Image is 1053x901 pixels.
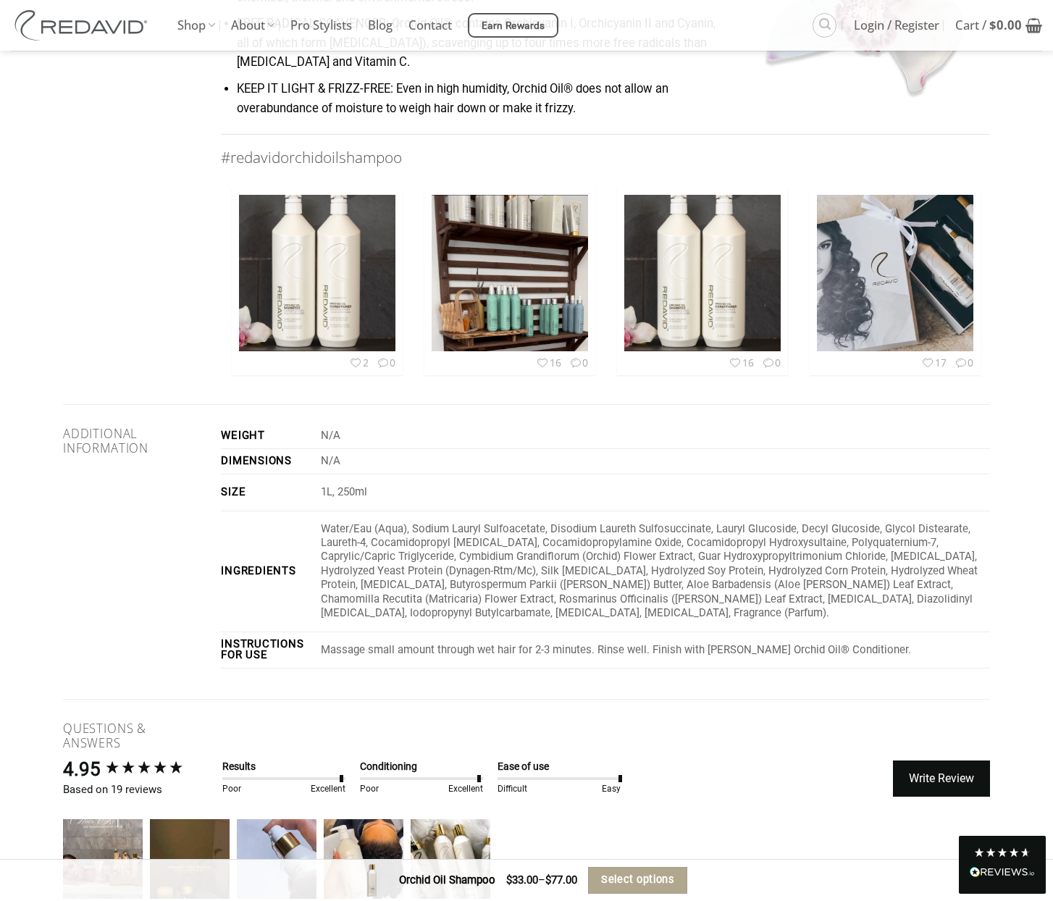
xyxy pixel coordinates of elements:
div: Conditioning [360,760,483,774]
th: Size [221,474,315,511]
div: Ease of use [498,760,621,774]
div: Excellent [443,783,483,795]
bdi: 33.00 [506,873,538,887]
img: thumbnail_3592589117570922437.jpg [432,195,588,351]
img: Review Image [324,819,403,899]
h5: Additional information [63,427,199,456]
a: Earn Rewards [468,13,558,38]
span: 0 [376,356,396,369]
li: KEEP IT LIGHT & FRIZZ-FREE: Even in high humidity, Orchid Oil® does not allow an overabundance of... [237,80,990,118]
div: Poor [222,783,262,795]
span: $ [506,873,512,887]
img: Review Image [411,819,490,899]
div: Based on 19 reviews [63,782,215,797]
span: – [538,872,545,889]
img: thumbnail_3579754460246971997.jpg [777,195,1013,351]
span: Cart / [955,7,1022,43]
div: Write Review [893,760,990,797]
th: Instructions for Use [221,632,315,669]
img: Review Image [150,819,230,899]
td: N/A [316,449,990,474]
div: Read All Reviews [959,836,1046,894]
img: thumbnail_3588904795947596939.jpg [624,176,781,372]
th: Weight [221,423,315,448]
img: thumbnail_3613473316237663292.jpg [239,175,395,371]
div: Results [222,760,345,774]
span: 0 [569,356,589,369]
: 160 [617,188,788,375]
table: Product Details [221,423,990,669]
div: Overall product rating out of 5: 4.95 [63,756,215,782]
h3: #redavidorchidoilshampoo [221,146,990,169]
div: Excellent [306,783,345,795]
span: 17 [920,356,947,369]
img: Review Image [63,819,143,899]
span: 2 [348,356,369,369]
div: Poor [360,783,400,795]
strong: Orchid Oil Shampoo [399,873,495,887]
td: N/A [316,423,990,448]
img: REDAVID Salon Products | United States [11,10,156,41]
span: 0 [761,356,781,369]
div: Easy [581,783,621,795]
th: Dimensions [221,449,315,474]
div: Read All Reviews [970,864,1035,883]
div: 4.8 Stars [973,847,1031,858]
div: 4.95 [63,756,101,782]
span: $ [545,873,551,887]
th: Ingredients [221,511,315,632]
img: REVIEWS.io [970,867,1035,877]
bdi: 0.00 [989,17,1022,33]
img: Review Image [237,819,316,899]
span: $ [989,17,997,33]
bdi: 77.00 [545,873,577,887]
p: 1L, 250ml [321,485,990,499]
span: 16 [535,356,561,369]
a: Search [813,13,836,37]
div: 4.95 star rating [104,759,184,780]
button: Select options [588,867,687,894]
span: 16 [728,356,754,369]
: 170 [810,188,981,375]
span: Select options [601,871,674,888]
div: Difficult [498,783,537,795]
: 160 [424,188,595,375]
p: Water/Eau (Aqua), Sodium Lauryl Sulfoacetate, Disodium Laureth Sulfosuccinate, Lauryl Glucoside, ... [321,522,990,621]
: 20 [232,188,403,375]
span: 0 [954,356,974,369]
img: REDAVID Orchid Oil Shampoo [356,864,388,897]
h5: Questions & Answers [63,721,199,750]
p: Massage small amount through wet hair for 2-3 minutes. Rinse well. Finish with [PERSON_NAME] Orch... [321,643,990,657]
span: Login / Register [854,7,939,43]
span: Earn Rewards [482,18,545,34]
